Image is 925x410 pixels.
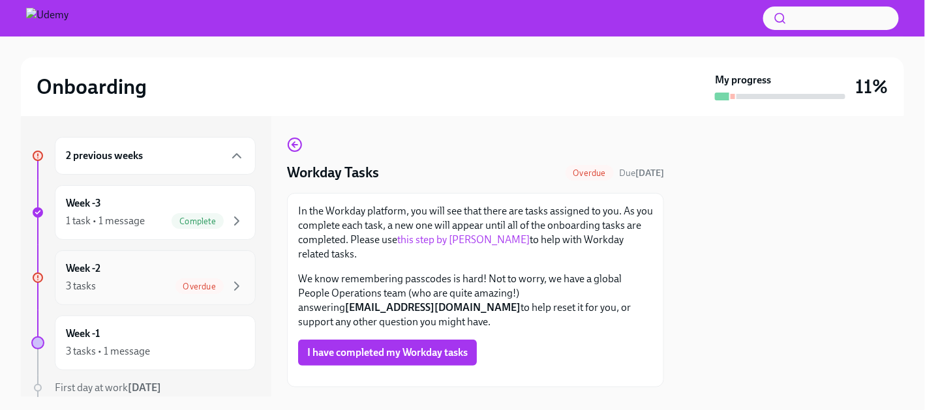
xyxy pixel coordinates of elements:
[298,204,653,261] p: In the Workday platform, you will see that there are tasks assigned to you. As you complete each ...
[31,185,256,240] a: Week -31 task • 1 messageComplete
[31,381,256,395] a: First day at work[DATE]
[397,233,530,246] a: this step by [PERSON_NAME]
[66,327,100,341] h6: Week -1
[31,315,256,370] a: Week -13 tasks • 1 message
[55,381,161,394] span: First day at work
[715,73,771,87] strong: My progress
[619,168,664,179] span: Due
[66,279,96,293] div: 3 tasks
[566,168,614,178] span: Overdue
[128,381,161,394] strong: [DATE]
[856,75,888,98] h3: 11%
[26,8,68,29] img: Udemy
[619,167,664,179] span: August 18th, 2025 11:00
[37,74,147,100] h2: Onboarding
[66,149,143,163] h6: 2 previous weeks
[175,282,224,291] span: Overdue
[66,344,150,359] div: 3 tasks • 1 message
[298,340,477,366] button: I have completed my Workday tasks
[172,216,224,226] span: Complete
[635,168,664,179] strong: [DATE]
[307,346,468,359] span: I have completed my Workday tasks
[66,196,101,211] h6: Week -3
[287,163,379,183] h4: Workday Tasks
[66,214,145,228] div: 1 task • 1 message
[298,272,653,329] p: We know remembering passcodes is hard! Not to worry, we have a global People Operations team (who...
[55,137,256,175] div: 2 previous weeks
[345,301,521,314] strong: [EMAIL_ADDRESS][DOMAIN_NAME]
[66,261,100,276] h6: Week -2
[31,250,256,305] a: Week -23 tasksOverdue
